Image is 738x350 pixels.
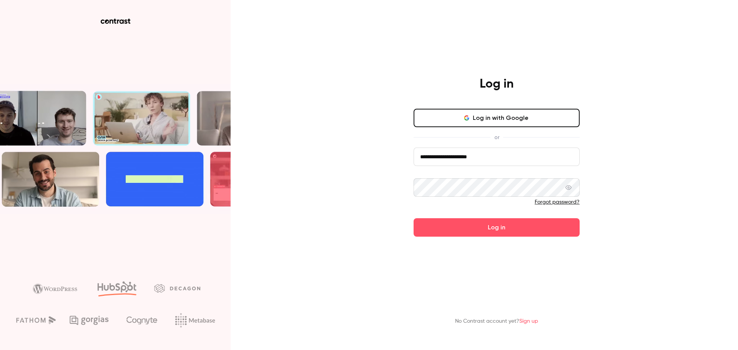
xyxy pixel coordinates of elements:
a: Sign up [519,318,538,324]
button: Log in with Google [414,109,580,127]
button: Log in [414,218,580,237]
h4: Log in [480,76,514,92]
span: or [490,133,503,141]
a: Forgot password? [535,199,580,205]
img: decagon [154,284,200,292]
p: No Contrast account yet? [455,317,538,325]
